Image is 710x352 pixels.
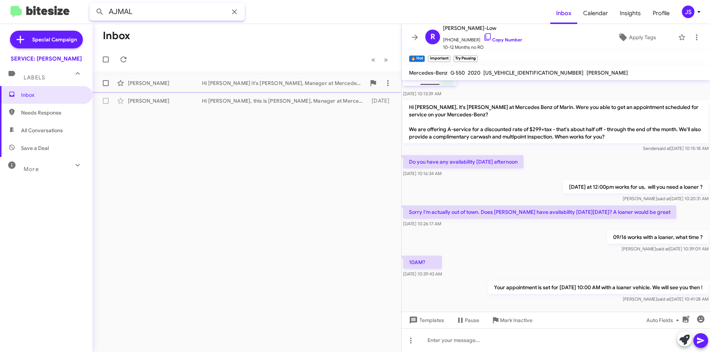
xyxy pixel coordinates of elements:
[550,3,577,24] a: Inbox
[614,3,647,24] a: Insights
[403,100,709,143] p: Hi [PERSON_NAME], it's [PERSON_NAME] at Mercedes Benz of Marin. Were you able to get an appointme...
[367,52,392,67] nav: Page navigation example
[403,205,676,219] p: Sorry I'm actually out of town. Does [PERSON_NAME] have availability [DATE][DATE]? A loaner would...
[450,69,465,76] span: G 550
[428,55,450,62] small: Important
[32,36,77,43] span: Special Campaign
[379,52,392,67] button: Next
[371,55,375,64] span: «
[103,30,130,42] h1: Inbox
[367,52,380,67] button: Previous
[21,109,84,116] span: Needs Response
[403,271,442,277] span: [DATE] 10:39:43 AM
[676,6,702,18] button: JS
[643,146,709,151] span: Sender [DATE] 10:15:18 AM
[622,246,709,252] span: [PERSON_NAME] [DATE] 10:39:09 AM
[128,97,202,105] div: [PERSON_NAME]
[403,256,442,269] p: 10AM?
[11,55,82,62] div: SERVICE: [PERSON_NAME]
[623,196,709,201] span: [PERSON_NAME] [DATE] 10:20:31 AM
[629,31,656,44] span: Apply Tags
[485,314,538,327] button: Mark Inactive
[656,246,669,252] span: said at
[24,166,39,172] span: More
[657,196,670,201] span: said at
[488,281,709,294] p: Your appointment is set for [DATE] 10:00 AM with a loaner vehicle. We will see you then !
[586,69,628,76] span: [PERSON_NAME]
[450,314,485,327] button: Pause
[657,146,670,151] span: said at
[384,55,388,64] span: »
[500,314,532,327] span: Mark Inactive
[640,314,688,327] button: Auto Fields
[403,221,441,226] span: [DATE] 10:26:17 AM
[10,31,83,48] a: Special Campaign
[128,79,202,87] div: [PERSON_NAME]
[408,314,444,327] span: Templates
[443,24,522,33] span: [PERSON_NAME]-Low
[403,171,442,176] span: [DATE] 10:16:34 AM
[465,314,479,327] span: Pause
[430,31,435,43] span: R
[202,79,366,87] div: Hi [PERSON_NAME] it's [PERSON_NAME], Manager at Mercedes Benz of Marin. Thanks for being our loya...
[21,91,84,99] span: Inbox
[599,31,674,44] button: Apply Tags
[403,155,524,168] p: Do you have any availability [DATE] afternoon
[563,180,709,194] p: [DATE] at 12:00pm works for us, will you need a loaner ?
[483,37,522,42] a: Copy Number
[21,127,63,134] span: All Conversations
[483,69,584,76] span: [US_VEHICLE_IDENTIFICATION_NUMBER]
[409,55,425,62] small: 🔥 Hot
[24,74,45,81] span: Labels
[403,91,441,96] span: [DATE] 10:13:39 AM
[89,3,245,21] input: Search
[682,6,694,18] div: JS
[443,44,522,51] span: 10-12 Months no RO
[368,97,395,105] div: [DATE]
[468,69,480,76] span: 2020
[646,314,682,327] span: Auto Fields
[657,296,670,302] span: said at
[623,296,709,302] span: [PERSON_NAME] [DATE] 10:41:28 AM
[453,55,478,62] small: Try Pausing
[202,97,368,105] div: Hi [PERSON_NAME], this is [PERSON_NAME], Manager at Mercedes Benz of Marin. Just a gentle reminde...
[443,33,522,44] span: [PHONE_NUMBER]
[21,144,49,152] span: Save a Deal
[402,314,450,327] button: Templates
[577,3,614,24] a: Calendar
[607,230,709,244] p: 09/16 works with a loaner, what time ?
[647,3,676,24] a: Profile
[409,69,447,76] span: Mercedes-Benz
